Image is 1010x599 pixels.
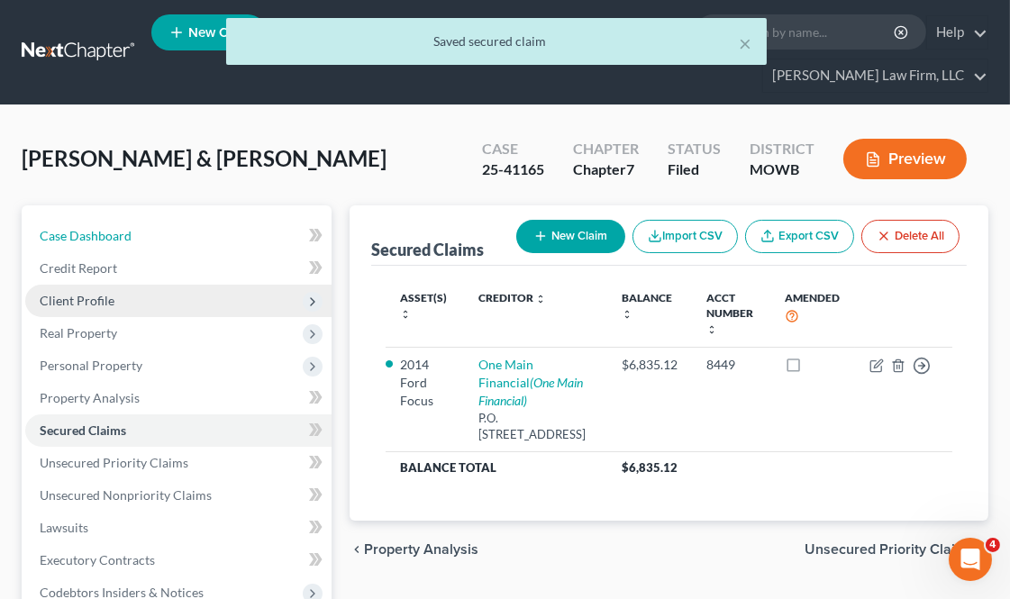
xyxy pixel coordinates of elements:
a: Creditor unfold_more [479,291,547,304]
a: DebtorCC [465,16,567,49]
span: Unsecured Priority Claims [805,542,974,557]
a: Help [927,16,987,49]
span: $6,835.12 [622,460,678,475]
span: [PERSON_NAME] & [PERSON_NAME] [22,145,387,171]
div: MOWB [750,159,814,180]
th: Balance Total [386,451,606,484]
div: Filed [668,159,721,180]
i: unfold_more [622,309,632,320]
div: District [750,139,814,159]
span: Real Property [40,325,117,340]
a: Unsecured Priority Claims [25,447,332,479]
div: Chapter [573,159,639,180]
div: Secured Claims [371,239,484,260]
th: Amended [770,280,855,348]
a: Client Portal [348,16,465,49]
a: Home [271,16,348,49]
i: unfold_more [706,324,717,335]
span: Property Analysis [364,542,478,557]
a: Property Analysis [25,382,332,414]
span: Credit Report [40,260,117,276]
a: Executory Contracts [25,544,332,576]
span: Executory Contracts [40,552,155,567]
span: Client Profile [40,293,114,308]
i: unfold_more [536,294,547,304]
a: Acct Number unfold_more [706,291,753,335]
span: 4 [986,538,1000,552]
div: Case [482,139,544,159]
a: Balance unfold_more [622,291,672,320]
a: Asset(s) unfold_more [400,291,447,320]
a: Case Dashboard [25,220,332,252]
li: 2014 Ford Focus [400,356,450,410]
button: Preview [843,139,967,179]
button: × [740,32,752,54]
i: unfold_more [400,309,411,320]
div: P.O. [STREET_ADDRESS] [479,410,593,443]
div: 8449 [706,356,756,374]
div: 25-41165 [482,159,544,180]
a: Unsecured Nonpriority Claims [25,479,332,512]
span: Secured Claims [40,422,126,438]
a: [PERSON_NAME] Law Firm, LLC [763,59,987,92]
iframe: Intercom live chat [949,538,992,581]
span: Unsecured Nonpriority Claims [40,487,212,503]
span: Lawsuits [40,520,88,535]
a: Credit Report [25,252,332,285]
a: Lawsuits [25,512,332,544]
span: Personal Property [40,358,142,373]
div: Status [668,139,721,159]
i: (One Main Financial) [479,375,584,408]
button: Delete All [861,220,960,253]
span: 7 [626,160,634,177]
span: Unsecured Priority Claims [40,455,188,470]
a: Export CSV [745,220,854,253]
button: Unsecured Priority Claims chevron_right [805,542,988,557]
span: Case Dashboard [40,228,132,243]
div: Saved secured claim [241,32,752,50]
div: $6,835.12 [622,356,678,374]
button: Import CSV [632,220,738,253]
div: Chapter [573,139,639,159]
a: Secured Claims [25,414,332,447]
button: chevron_left Property Analysis [350,542,478,557]
span: Property Analysis [40,390,140,405]
a: One Main Financial(One Main Financial) [479,357,584,408]
input: Search by name... [732,15,896,49]
button: New Claim [516,220,625,253]
i: chevron_left [350,542,364,557]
